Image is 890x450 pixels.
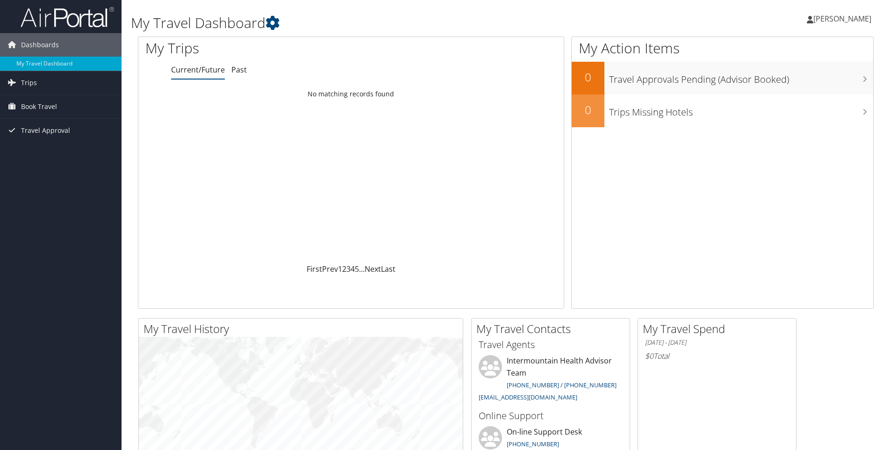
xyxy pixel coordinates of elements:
[572,62,873,94] a: 0Travel Approvals Pending (Advisor Booked)
[645,351,653,361] span: $0
[322,264,338,274] a: Prev
[507,440,559,448] a: [PHONE_NUMBER]
[138,86,564,102] td: No matching records found
[479,409,623,422] h3: Online Support
[476,321,630,337] h2: My Travel Contacts
[645,338,789,347] h6: [DATE] - [DATE]
[572,94,873,127] a: 0Trips Missing Hotels
[342,264,346,274] a: 2
[307,264,322,274] a: First
[572,102,604,118] h2: 0
[21,119,70,142] span: Travel Approval
[21,6,114,28] img: airportal-logo.png
[609,101,873,119] h3: Trips Missing Hotels
[359,264,365,274] span: …
[351,264,355,274] a: 4
[807,5,881,33] a: [PERSON_NAME]
[572,38,873,58] h1: My Action Items
[645,351,789,361] h6: Total
[131,13,631,33] h1: My Travel Dashboard
[171,65,225,75] a: Current/Future
[479,338,623,351] h3: Travel Agents
[346,264,351,274] a: 3
[145,38,380,58] h1: My Trips
[365,264,381,274] a: Next
[338,264,342,274] a: 1
[609,68,873,86] h3: Travel Approvals Pending (Advisor Booked)
[507,381,617,389] a: [PHONE_NUMBER] / [PHONE_NUMBER]
[474,355,627,405] li: Intermountain Health Advisor Team
[381,264,395,274] a: Last
[355,264,359,274] a: 5
[572,69,604,85] h2: 0
[144,321,463,337] h2: My Travel History
[643,321,796,337] h2: My Travel Spend
[231,65,247,75] a: Past
[21,71,37,94] span: Trips
[813,14,871,24] span: [PERSON_NAME]
[21,95,57,118] span: Book Travel
[21,33,59,57] span: Dashboards
[479,393,577,401] a: [EMAIL_ADDRESS][DOMAIN_NAME]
